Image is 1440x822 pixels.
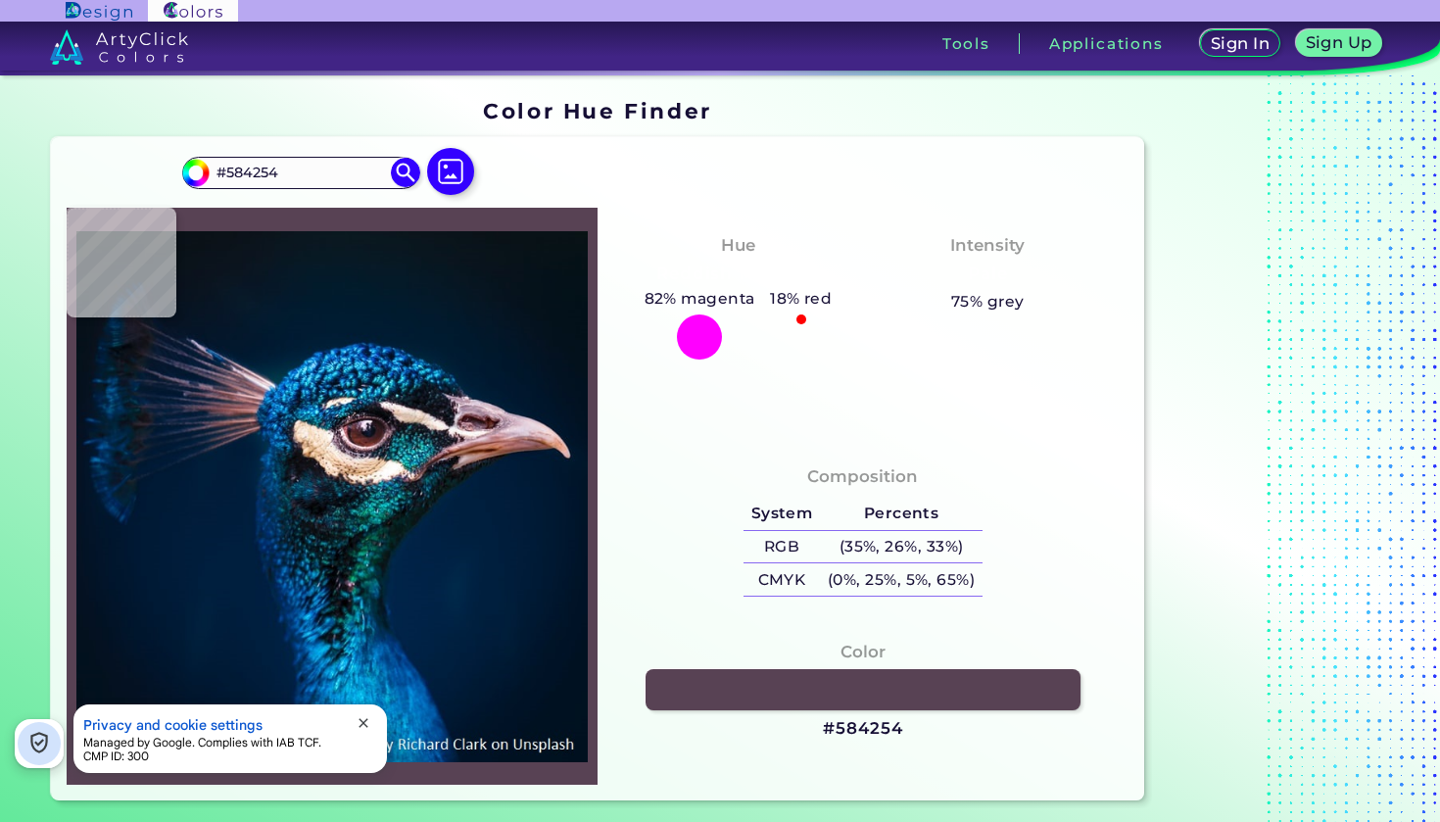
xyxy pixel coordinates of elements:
[840,638,886,666] h4: Color
[820,531,983,563] h5: (35%, 26%, 33%)
[762,286,840,312] h5: 18% red
[950,231,1025,260] h4: Intensity
[820,563,983,596] h5: (0%, 25%, 5%, 65%)
[50,29,188,65] img: logo_artyclick_colors_white.svg
[744,531,820,563] h5: RGB
[1049,36,1164,51] h3: Applications
[721,231,755,260] h4: Hue
[76,218,588,774] img: img_pavlin.jpg
[637,286,763,312] h5: 82% magenta
[648,263,828,286] h3: Reddish Magenta
[483,96,711,125] h1: Color Hue Finder
[951,289,1025,314] h5: 75% grey
[820,498,983,530] h5: Percents
[1204,31,1276,56] a: Sign In
[1214,36,1267,51] h5: Sign In
[1300,31,1377,56] a: Sign Up
[942,36,990,51] h3: Tools
[1309,35,1369,50] h5: Sign Up
[807,462,918,491] h4: Composition
[744,498,820,530] h5: System
[210,160,392,186] input: type color..
[744,563,820,596] h5: CMYK
[427,148,474,195] img: icon picture
[66,2,131,21] img: ArtyClick Design logo
[823,717,902,741] h3: #584254
[391,158,420,187] img: icon search
[960,263,1016,286] h3: Pale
